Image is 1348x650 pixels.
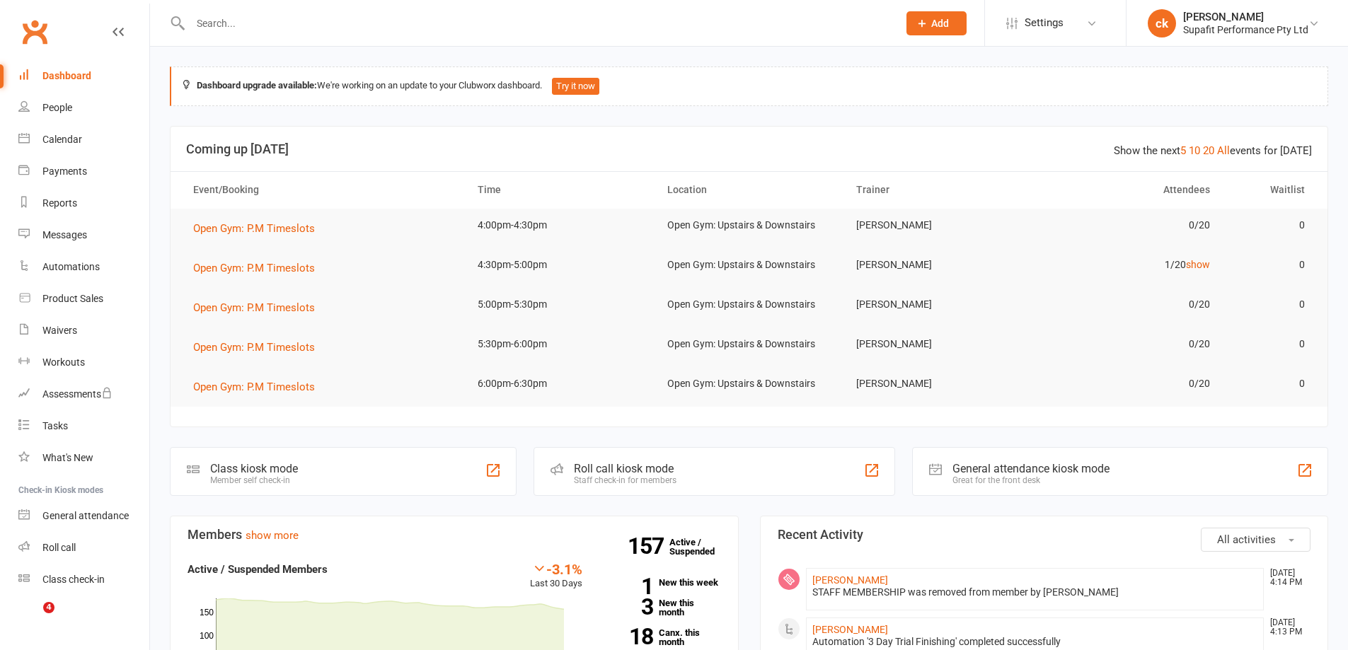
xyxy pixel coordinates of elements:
[18,315,149,347] a: Waivers
[42,102,72,113] div: People
[1033,248,1223,282] td: 1/20
[1180,144,1186,157] a: 5
[42,356,85,368] div: Workouts
[604,626,653,647] strong: 18
[906,11,967,35] button: Add
[42,510,129,521] div: General attendance
[843,367,1033,400] td: [PERSON_NAME]
[193,301,315,314] span: Open Gym: P.M Timeslots
[1148,9,1176,37] div: ck
[193,260,325,277] button: Open Gym: P.M Timeslots
[604,578,721,587] a: 1New this week
[465,327,655,361] td: 5:30pm-6:00pm
[604,598,721,617] a: 3New this month
[465,248,655,282] td: 4:30pm-5:00pm
[574,475,676,485] div: Staff check-in for members
[18,251,149,283] a: Automations
[18,187,149,219] a: Reports
[655,248,844,282] td: Open Gym: Upstairs & Downstairs
[952,462,1110,475] div: General attendance kiosk mode
[1217,144,1230,157] a: All
[655,327,844,361] td: Open Gym: Upstairs & Downstairs
[465,288,655,321] td: 5:00pm-5:30pm
[843,172,1033,208] th: Trainer
[1189,144,1200,157] a: 10
[42,325,77,336] div: Waivers
[186,142,1312,156] h3: Coming up [DATE]
[188,563,328,576] strong: Active / Suspended Members
[655,209,844,242] td: Open Gym: Upstairs & Downstairs
[628,535,669,557] strong: 157
[42,542,76,553] div: Roll call
[843,248,1033,282] td: [PERSON_NAME]
[1223,209,1318,242] td: 0
[1033,209,1223,242] td: 0/20
[42,229,87,240] div: Messages
[931,18,949,29] span: Add
[1263,618,1310,637] time: [DATE] 4:13 PM
[843,209,1033,242] td: [PERSON_NAME]
[843,288,1033,321] td: [PERSON_NAME]
[1223,172,1318,208] th: Waitlist
[18,442,149,474] a: What's New
[1223,288,1318,321] td: 0
[197,80,317,91] strong: Dashboard upgrade available:
[530,561,582,591] div: Last 30 Days
[18,124,149,156] a: Calendar
[18,500,149,532] a: General attendance kiosk mode
[193,262,315,274] span: Open Gym: P.M Timeslots
[812,574,888,586] a: [PERSON_NAME]
[655,172,844,208] th: Location
[1217,533,1276,546] span: All activities
[14,602,48,636] iframe: Intercom live chat
[186,13,888,33] input: Search...
[193,222,315,235] span: Open Gym: P.M Timeslots
[669,527,732,567] a: 157Active / Suspended
[193,341,315,354] span: Open Gym: P.M Timeslots
[1263,569,1310,587] time: [DATE] 4:14 PM
[17,14,52,50] a: Clubworx
[18,532,149,564] a: Roll call
[574,462,676,475] div: Roll call kiosk mode
[1183,11,1308,23] div: [PERSON_NAME]
[1033,327,1223,361] td: 0/20
[18,156,149,187] a: Payments
[18,219,149,251] a: Messages
[18,347,149,378] a: Workouts
[1033,172,1223,208] th: Attendees
[1033,288,1223,321] td: 0/20
[18,378,149,410] a: Assessments
[193,339,325,356] button: Open Gym: P.M Timeslots
[170,66,1328,106] div: We're working on an update to your Clubworx dashboard.
[18,283,149,315] a: Product Sales
[812,636,1258,648] div: Automation '3 Day Trial Finishing' completed successfully
[18,92,149,124] a: People
[655,288,844,321] td: Open Gym: Upstairs & Downstairs
[604,576,653,597] strong: 1
[655,367,844,400] td: Open Gym: Upstairs & Downstairs
[193,378,325,395] button: Open Gym: P.M Timeslots
[18,564,149,596] a: Class kiosk mode
[42,293,103,304] div: Product Sales
[18,60,149,92] a: Dashboard
[193,381,315,393] span: Open Gym: P.M Timeslots
[42,70,91,81] div: Dashboard
[1223,367,1318,400] td: 0
[465,172,655,208] th: Time
[1025,7,1064,39] span: Settings
[952,475,1110,485] div: Great for the front desk
[43,602,54,613] span: 4
[604,596,653,617] strong: 3
[42,197,77,209] div: Reports
[1033,367,1223,400] td: 0/20
[778,528,1311,542] h3: Recent Activity
[812,624,888,635] a: [PERSON_NAME]
[193,220,325,237] button: Open Gym: P.M Timeslots
[530,561,582,576] div: -3.1%
[1183,23,1308,36] div: Supafit Performance Pty Ltd
[246,529,299,542] a: show more
[42,388,113,400] div: Assessments
[843,327,1033,361] td: [PERSON_NAME]
[210,475,298,485] div: Member self check-in
[180,172,465,208] th: Event/Booking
